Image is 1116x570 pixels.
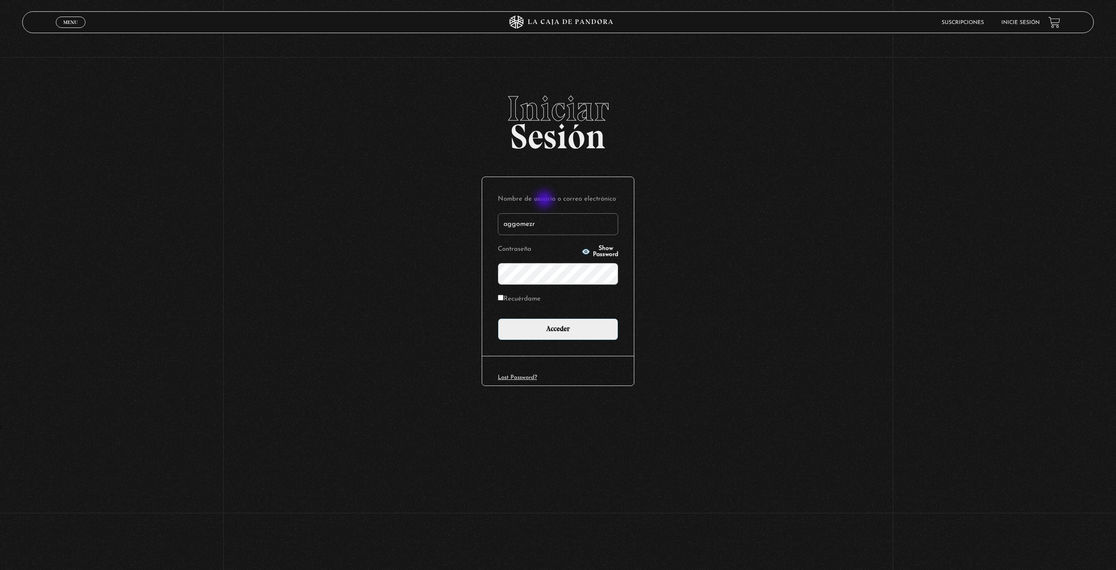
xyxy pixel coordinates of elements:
[593,246,618,258] span: Show Password
[942,20,984,25] a: Suscripciones
[498,318,618,340] input: Acceder
[498,243,579,256] label: Contraseña
[22,91,1094,147] h2: Sesión
[498,293,541,306] label: Recuérdame
[1001,20,1040,25] a: Inicie sesión
[22,91,1094,126] span: Iniciar
[582,246,618,258] button: Show Password
[498,295,504,300] input: Recuérdame
[63,20,78,25] span: Menu
[498,375,537,380] a: Lost Password?
[1048,17,1060,28] a: View your shopping cart
[61,27,81,33] span: Cerrar
[498,193,618,206] label: Nombre de usuario o correo electrónico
